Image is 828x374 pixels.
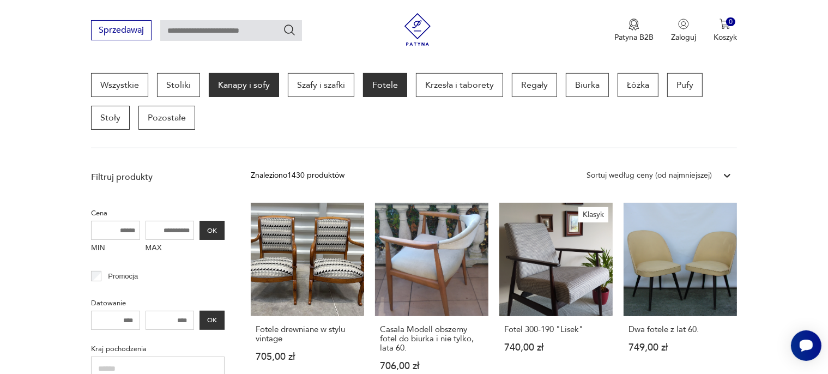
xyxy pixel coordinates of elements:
[91,207,225,219] p: Cena
[91,240,140,257] label: MIN
[667,73,703,97] a: Pufy
[791,330,821,361] iframe: Smartsupp widget button
[416,73,503,97] a: Krzesła i taborety
[91,343,225,355] p: Kraj pochodzenia
[628,19,639,31] img: Ikona medalu
[91,106,130,130] a: Stoły
[283,23,296,37] button: Szukaj
[714,19,737,43] button: 0Koszyk
[618,73,658,97] a: Łóżka
[380,325,483,353] h3: Casala Modell obszerny fotel do biurka i nie tylko, lata 60.
[209,73,279,97] a: Kanapy i sofy
[138,106,195,130] a: Pozostałe
[91,297,225,309] p: Datowanie
[714,32,737,43] p: Koszyk
[380,361,483,371] p: 706,00 zł
[363,73,407,97] a: Fotele
[566,73,609,97] a: Biurka
[726,17,735,27] div: 0
[146,240,195,257] label: MAX
[587,170,712,182] div: Sortuj według ceny (od najmniejszej)
[91,73,148,97] a: Wszystkie
[251,170,345,182] div: Znaleziono 1430 produktów
[200,311,225,330] button: OK
[512,73,557,97] a: Regały
[671,19,696,43] button: Zaloguj
[91,171,225,183] p: Filtruj produkty
[256,352,359,361] p: 705,00 zł
[91,27,152,35] a: Sprzedawaj
[720,19,730,29] img: Ikona koszyka
[504,343,608,352] p: 740,00 zł
[200,221,225,240] button: OK
[401,13,434,46] img: Patyna - sklep z meblami i dekoracjami vintage
[628,343,732,352] p: 749,00 zł
[671,32,696,43] p: Zaloguj
[614,32,654,43] p: Patyna B2B
[256,325,359,343] h3: Fotele drewniane w stylu vintage
[614,19,654,43] a: Ikona medaluPatyna B2B
[108,270,138,282] p: Promocja
[628,325,732,334] h3: Dwa fotele z lat 60.
[504,325,608,334] h3: Fotel 300-190 "Lisek"
[157,73,200,97] a: Stoliki
[288,73,354,97] a: Szafy i szafki
[614,19,654,43] button: Patyna B2B
[91,20,152,40] button: Sprzedawaj
[678,19,689,29] img: Ikonka użytkownika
